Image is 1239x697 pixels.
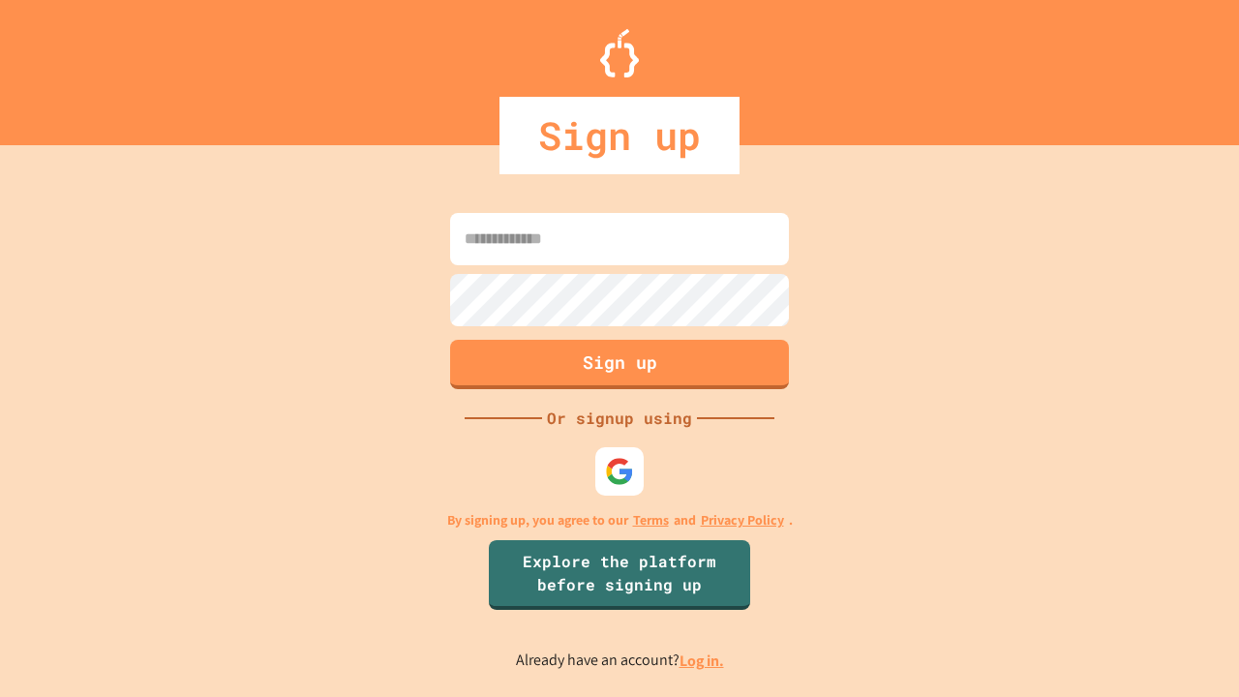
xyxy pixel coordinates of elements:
[450,340,789,389] button: Sign up
[516,649,724,673] p: Already have an account?
[680,651,724,671] a: Log in.
[489,540,750,610] a: Explore the platform before signing up
[605,457,634,486] img: google-icon.svg
[701,510,784,530] a: Privacy Policy
[499,97,740,174] div: Sign up
[600,29,639,77] img: Logo.svg
[542,407,697,430] div: Or signup using
[447,510,793,530] p: By signing up, you agree to our and .
[633,510,669,530] a: Terms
